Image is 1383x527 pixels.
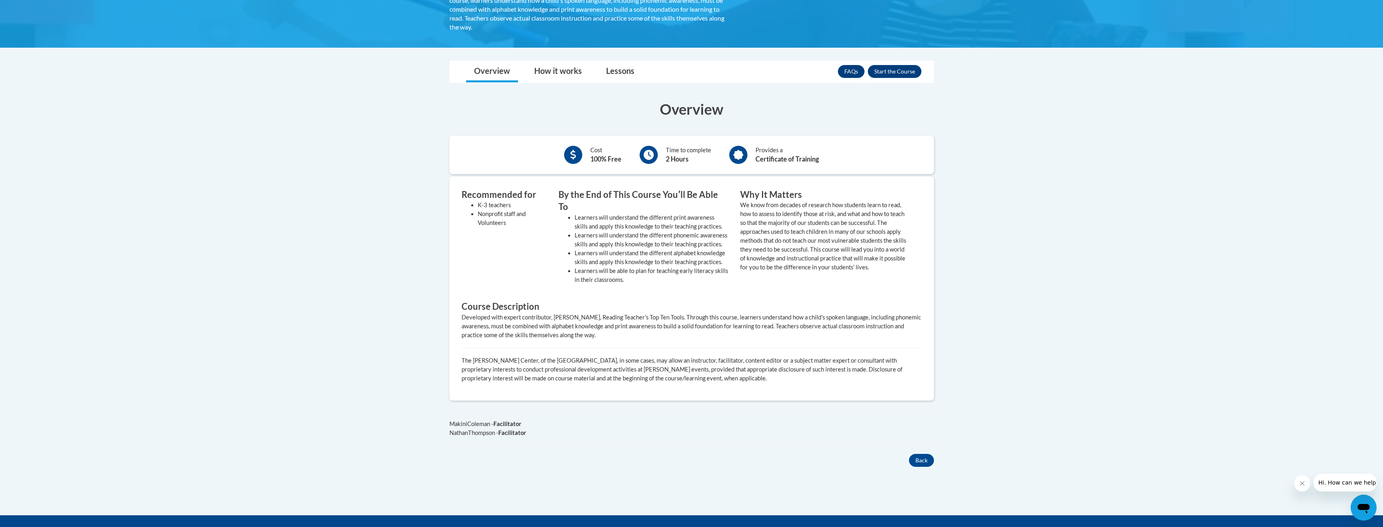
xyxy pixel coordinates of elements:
h3: By the End of This Course Youʹll Be Able To [558,189,728,214]
button: Back [909,454,934,467]
b: Certificate of Training [756,155,819,163]
li: Learners will understand the different print awareness skills and apply this knowledge to their t... [575,213,728,231]
div: MakiniColeman - [449,420,934,428]
a: Overview [466,61,518,82]
b: 100% Free [590,155,621,163]
iframe: Close message [1294,475,1310,491]
li: Nonprofit staff and Volunteers [478,210,546,227]
h3: Why It Matters [740,189,910,201]
p: The [PERSON_NAME] Center, of the [GEOGRAPHIC_DATA], in some cases, may allow an instructor, facil... [462,356,922,383]
li: Learners will understand the different alphabet knowledge skills and apply this knowledge to thei... [575,249,728,267]
div: Provides a [756,146,819,164]
button: Enroll [868,65,921,78]
iframe: Message from company [1314,474,1377,491]
b: 2 Hours [666,155,688,163]
b: Facilitator [498,429,526,436]
h3: Overview [449,99,934,119]
b: Facilitator [493,420,521,427]
div: Cost [590,146,621,164]
h3: Recommended for [462,189,546,201]
li: K-3 teachers [478,201,546,210]
li: Learners will be able to plan for teaching early literacy skills in their classrooms. [575,267,728,284]
li: Learners will understand the different phonemic awareness skills and apply this knowledge to thei... [575,231,728,249]
a: FAQs [838,65,865,78]
a: How it works [526,61,590,82]
div: Developed with expert contributor, [PERSON_NAME], Reading Teacher's Top Ten Tools. Through this c... [462,313,922,340]
span: Hi. How can we help? [5,6,65,12]
div: Time to complete [666,146,711,164]
p: We know from decades of research how students learn to read, how to assess to identify those at r... [740,201,910,272]
iframe: Button to launch messaging window [1351,495,1377,521]
div: NathanThompson - [449,428,934,437]
a: Lessons [598,61,642,82]
h3: Course Description [462,300,922,313]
